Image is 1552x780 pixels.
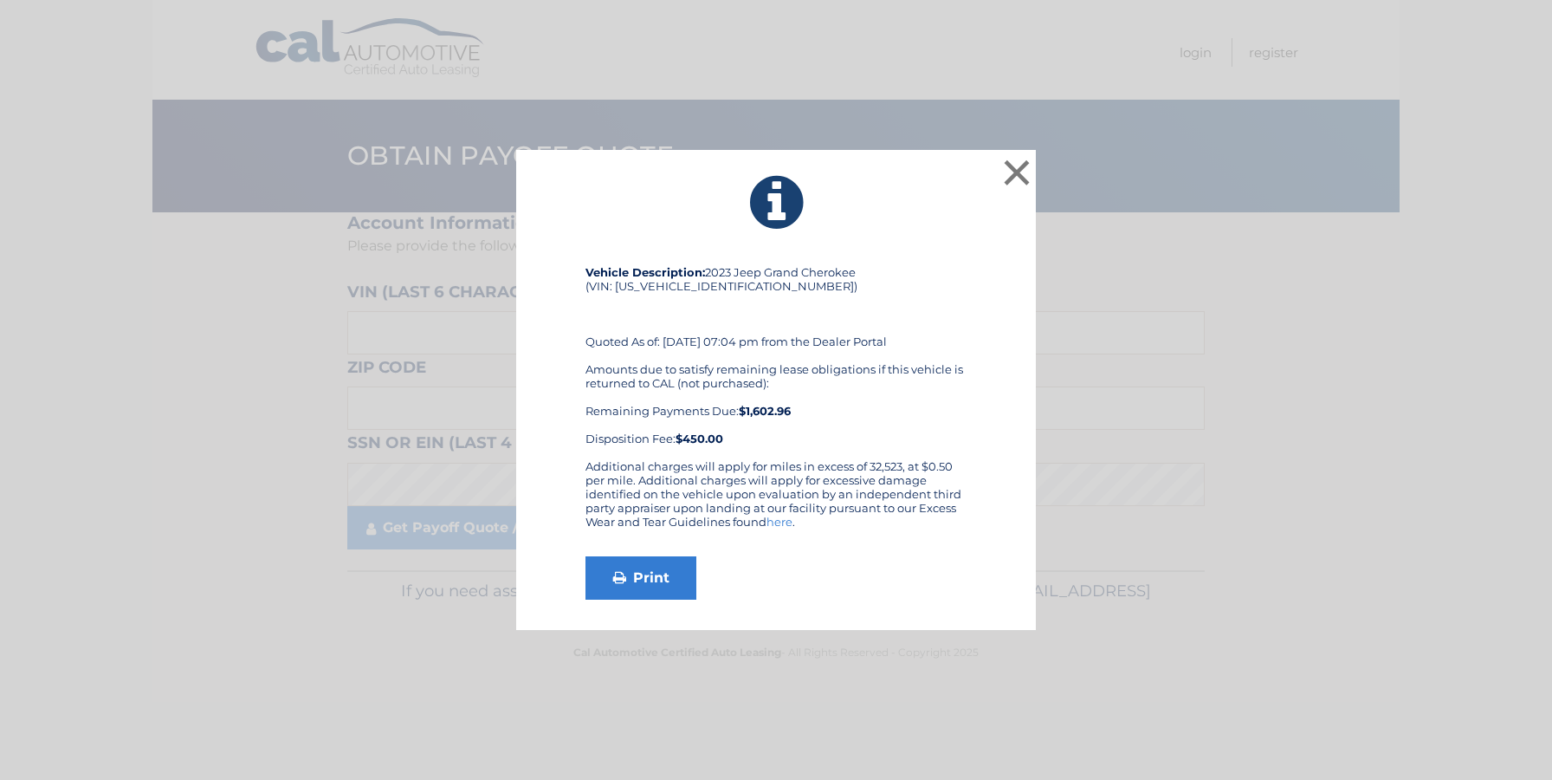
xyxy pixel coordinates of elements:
b: $1,602.96 [739,404,791,418]
strong: $450.00 [676,432,723,445]
strong: Vehicle Description: [585,265,705,279]
button: × [999,155,1034,190]
a: here [766,515,792,529]
a: Print [585,556,696,600]
div: Additional charges will apply for miles in excess of 32,523, at $0.50 per mile. Additional charge... [585,459,967,543]
div: Amounts due to satisfy remaining lease obligations if this vehicle is returned to CAL (not purcha... [585,362,967,445]
div: 2023 Jeep Grand Cherokee (VIN: [US_VEHICLE_IDENTIFICATION_NUMBER]) Quoted As of: [DATE] 07:04 pm ... [585,265,967,459]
